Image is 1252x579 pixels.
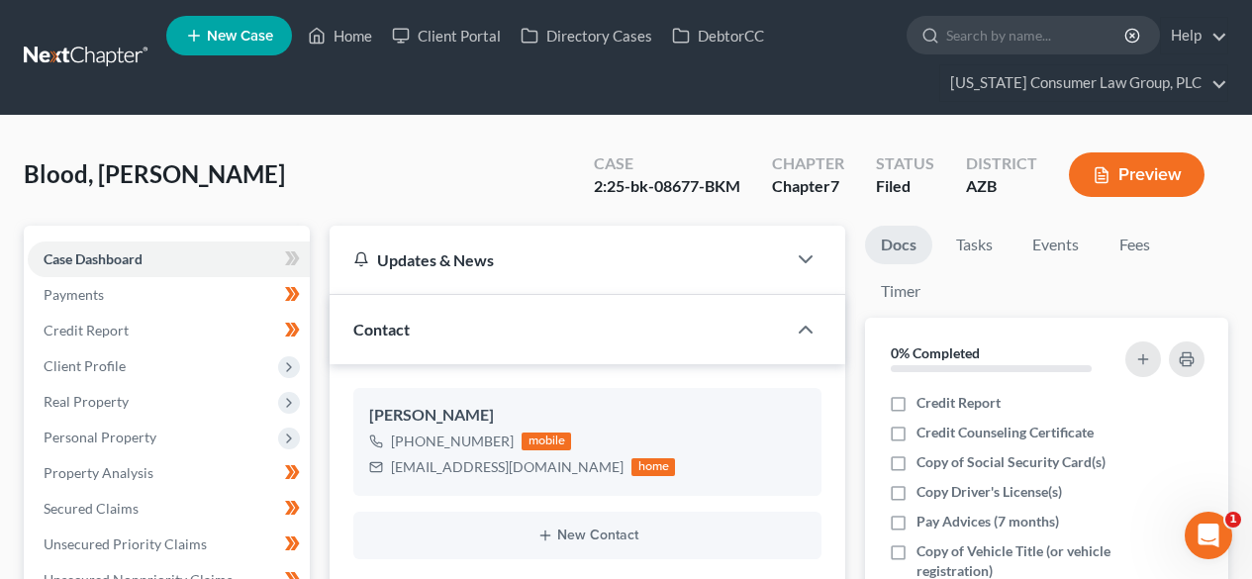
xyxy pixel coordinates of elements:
[44,322,129,338] span: Credit Report
[1225,512,1241,528] span: 1
[594,152,740,175] div: Case
[594,175,740,198] div: 2:25-bk-08677-BKM
[353,249,762,270] div: Updates & News
[830,176,839,195] span: 7
[369,404,806,428] div: [PERSON_NAME]
[522,433,571,450] div: mobile
[966,175,1037,198] div: AZB
[865,272,936,311] a: Timer
[946,17,1127,53] input: Search by name...
[662,18,774,53] a: DebtorCC
[1069,152,1204,197] button: Preview
[44,535,207,552] span: Unsecured Priority Claims
[28,277,310,313] a: Payments
[865,226,932,264] a: Docs
[1016,226,1095,264] a: Events
[44,429,156,445] span: Personal Property
[966,152,1037,175] div: District
[916,452,1106,472] span: Copy of Social Security Card(s)
[207,29,273,44] span: New Case
[891,344,980,361] strong: 0% Completed
[631,458,675,476] div: home
[44,500,139,517] span: Secured Claims
[876,175,934,198] div: Filed
[1185,512,1232,559] iframe: Intercom live chat
[28,455,310,491] a: Property Analysis
[916,512,1059,531] span: Pay Advices (7 months)
[382,18,511,53] a: Client Portal
[298,18,382,53] a: Home
[28,527,310,562] a: Unsecured Priority Claims
[44,357,126,374] span: Client Profile
[44,393,129,410] span: Real Property
[1103,226,1166,264] a: Fees
[44,464,153,481] span: Property Analysis
[511,18,662,53] a: Directory Cases
[876,152,934,175] div: Status
[44,286,104,303] span: Payments
[772,152,844,175] div: Chapter
[28,313,310,348] a: Credit Report
[1161,18,1227,53] a: Help
[772,175,844,198] div: Chapter
[369,528,806,543] button: New Contact
[940,226,1009,264] a: Tasks
[940,65,1227,101] a: [US_STATE] Consumer Law Group, PLC
[24,159,285,188] span: Blood, [PERSON_NAME]
[44,250,143,267] span: Case Dashboard
[916,393,1001,413] span: Credit Report
[391,432,514,451] div: [PHONE_NUMBER]
[391,457,624,477] div: [EMAIL_ADDRESS][DOMAIN_NAME]
[353,320,410,338] span: Contact
[916,423,1094,442] span: Credit Counseling Certificate
[916,482,1062,502] span: Copy Driver's License(s)
[28,491,310,527] a: Secured Claims
[28,241,310,277] a: Case Dashboard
